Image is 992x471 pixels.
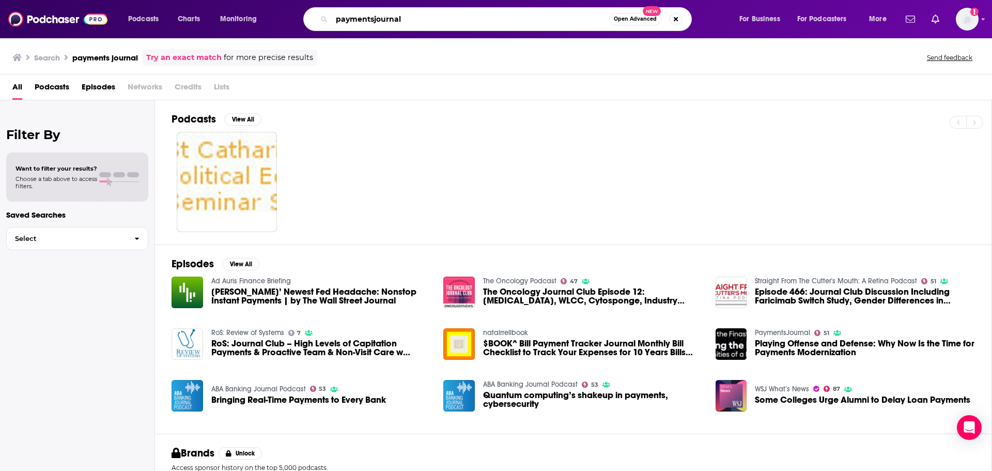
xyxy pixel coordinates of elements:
[443,380,475,412] img: Quantum computing’s shakeup in payments, cybersecurity
[862,11,900,27] button: open menu
[956,8,979,31] img: User Profile
[6,127,148,142] h2: Filter By
[8,9,107,29] img: Podchaser - Follow, Share and Rate Podcasts
[34,53,60,63] h3: Search
[755,385,809,393] a: WSJ What’s News
[172,447,214,460] h2: Brands
[297,331,301,336] span: 7
[211,287,431,305] span: [PERSON_NAME]’ Newest Fed Headache: Nonstop Instant Payments | by The Wall Street Journal
[12,79,22,100] a: All
[755,339,975,357] a: Playing Offense and Defense: Why Now Is the Time for Payments Modernization
[172,113,261,126] a: PodcastsView All
[171,11,206,27] a: Charts
[211,396,386,404] a: Bringing Real-Time Payments to Every Bank
[582,382,598,388] a: 53
[443,328,475,360] img: $BOOK^ Bill Payment Tracker Journal Monthly Bill Checklist to Track Your Expenses for 10 Years Bi...
[172,277,203,308] img: Banks’ Newest Fed Headache: Nonstop Instant Payments | by The Wall Street Journal
[755,328,810,337] a: PaymentsJournal
[970,8,979,16] svg: Add a profile image
[72,53,138,63] h3: payments journal
[332,11,609,27] input: Search podcasts, credits, & more...
[224,113,261,126] button: View All
[146,52,222,64] a: Try an exact match
[716,277,747,308] img: Episode 466: Journal Club Discussion Including Faricimab Switch Study, Gender Differences in Comm...
[483,287,703,305] span: The Oncology Journal Club Episode 12: [MEDICAL_DATA], WLCC, Cytosponge, Industry Payments plus Gu...
[716,380,747,412] img: Some Colleges Urge Alumni to Delay Loan Payments
[35,79,69,100] span: Podcasts
[121,11,172,27] button: open menu
[16,165,97,172] span: Want to filter your results?
[313,7,702,31] div: Search podcasts, credits, & more...
[833,387,840,391] span: 87
[172,328,203,360] img: RoS: Journal Club – High Levels of Capitation Payments & Proactive Team & Non-Visit Care w Sanjay...
[609,13,661,25] button: Open AdvancedNew
[791,11,862,27] button: open menu
[82,79,115,100] a: Episodes
[222,258,259,270] button: View All
[211,339,431,357] a: RoS: Journal Club – High Levels of Capitation Payments & Proactive Team & Non-Visit Care w Sanjay...
[483,391,703,408] span: Quantum computing’s shakeup in payments, cybersecurity
[483,287,703,305] a: The Oncology Journal Club Episode 12: Proton Beam Therapy, WLCC, Cytosponge, Industry Payments pl...
[319,387,326,391] span: 53
[288,330,301,336] a: 7
[755,277,917,285] a: Straight From The Cutter's Mouth: A Retina Podcast
[213,11,270,27] button: open menu
[172,113,216,126] h2: Podcasts
[924,53,975,62] button: Send feedback
[211,287,431,305] a: Banks’ Newest Fed Headache: Nonstop Instant Payments | by The Wall Street Journal
[716,328,747,360] img: Playing Offense and Defense: Why Now Is the Time for Payments Modernization
[931,279,936,284] span: 51
[172,257,214,270] h2: Episodes
[732,11,793,27] button: open menu
[483,380,578,389] a: ABA Banking Journal Podcast
[16,175,97,190] span: Choose a tab above to access filters.
[128,79,162,100] span: Networks
[927,10,943,28] a: Show notifications dropdown
[956,8,979,31] button: Show profile menu
[591,383,598,387] span: 53
[483,339,703,357] span: $BOOK^ Bill Payment Tracker Journal Monthly Bill Checklist to Track Your Expenses for 10 Years Bi...
[7,235,126,242] span: Select
[956,8,979,31] span: Logged in as tessvanden
[211,339,431,357] span: RoS: Journal Club – High Levels of Capitation Payments & Proactive Team & Non-Visit Care w [PERSO...
[797,12,847,26] span: For Podcasters
[957,415,982,440] div: Open Intercom Messenger
[483,277,556,285] a: The Oncology Podcast
[211,385,306,393] a: ABA Banking Journal Podcast
[902,10,919,28] a: Show notifications dropdown
[6,210,148,220] p: Saved Searches
[224,52,313,64] span: for more precise results
[814,330,829,336] a: 51
[172,380,203,412] img: Bringing Real-Time Payments to Every Bank
[755,287,975,305] a: Episode 466: Journal Club Discussion Including Faricimab Switch Study, Gender Differences in Comm...
[755,396,970,404] a: Some Colleges Urge Alumni to Delay Loan Payments
[921,278,936,284] a: 51
[869,12,887,26] span: More
[824,386,840,392] a: 87
[739,12,780,26] span: For Business
[211,277,291,285] a: Ad Auris Finance Briefing
[219,447,262,460] button: Unlock
[443,277,475,308] img: The Oncology Journal Club Episode 12: Proton Beam Therapy, WLCC, Cytosponge, Industry Payments pl...
[483,328,528,337] a: natalrrellbook
[220,12,257,26] span: Monitoring
[614,17,657,22] span: Open Advanced
[310,386,327,392] a: 53
[128,12,159,26] span: Podcasts
[178,12,200,26] span: Charts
